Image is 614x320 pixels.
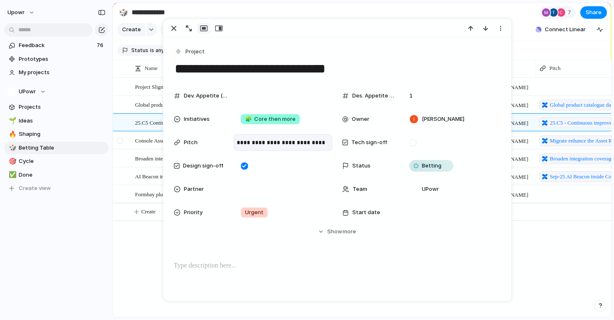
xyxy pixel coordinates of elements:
span: Initiatives [184,115,210,123]
span: 🧩 [245,115,252,122]
span: Pitch [184,138,198,147]
a: 🎯Cycle [4,155,108,167]
span: is [150,47,154,54]
span: Share [586,8,601,17]
button: Connect Linear [532,23,589,36]
div: 🎲 [119,7,128,18]
button: upowr [4,6,39,19]
span: 1 [406,92,416,100]
span: Done [19,171,105,179]
a: Projects [4,101,108,113]
span: Projects [19,103,105,111]
span: Tech sign-off [351,138,387,147]
span: any of [154,47,170,54]
a: 🔥Shaping [4,128,108,140]
a: Prototypes [4,53,108,65]
a: 🌱Ideas [4,115,108,127]
span: Des. Appetite (wks) [352,92,396,100]
button: 🎲 [8,144,16,152]
span: Dev. Appetite (wks) [184,92,227,100]
button: ✅ [8,171,16,179]
span: Name [145,64,158,72]
span: Project [185,47,205,56]
span: Ideas [19,117,105,125]
span: Priority [184,208,203,217]
button: Share [580,6,607,19]
button: Create view [4,182,108,195]
span: UPowr [19,87,36,96]
span: AI Beacon in Console [135,171,183,181]
span: My projects [19,68,105,77]
span: 7 [568,8,574,17]
span: Cycle [19,157,105,165]
span: Create view [19,184,51,192]
div: 🌱 [9,116,15,125]
span: Connect Linear [545,25,586,34]
a: ✅Done [4,169,108,181]
a: Feedback76 [4,39,108,52]
span: Shaping [19,130,105,138]
button: 🔥 [8,130,16,138]
span: Prototypes [19,55,105,63]
span: Partner [184,185,204,193]
span: Pitch [549,64,561,72]
div: 🎯 [9,157,15,166]
span: Create [141,207,155,216]
span: upowr [8,8,25,17]
span: Global product dataset [135,100,184,109]
span: Core then more [245,115,296,123]
button: Showmore [174,224,501,239]
span: Owner [352,115,369,123]
span: Urgent [245,208,263,217]
button: UPowr [4,85,108,98]
span: Team [353,185,367,193]
span: [PERSON_NAME] [422,115,464,123]
button: 🎯 [8,157,16,165]
span: Create [122,25,141,34]
a: 🎲Betting Table [4,142,108,154]
span: Show [327,227,342,236]
div: ✅ [9,170,15,180]
span: UPowr [422,185,439,193]
button: Project [173,46,207,58]
a: My projects [4,66,108,79]
div: 🔥 [9,130,15,139]
button: 🎲 [117,6,130,19]
button: Create [117,23,145,36]
button: 🌱 [8,117,16,125]
span: Betting Table [19,144,105,152]
div: 🎲 [9,143,15,152]
span: 76 [97,41,105,50]
span: Status [131,47,148,54]
span: Start date [352,208,380,217]
span: Feedback [19,41,94,50]
span: more [343,227,356,236]
span: Console Asset Register [135,135,185,145]
span: Betting [422,162,441,170]
span: Design sign-off [183,162,223,170]
button: isany of [148,46,172,55]
span: Status [352,162,371,170]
